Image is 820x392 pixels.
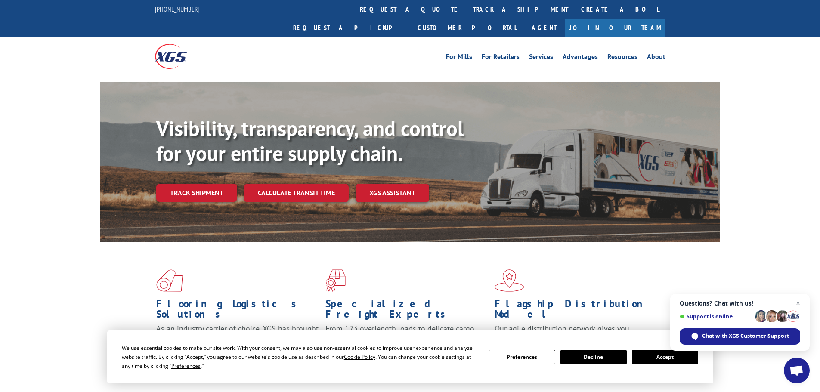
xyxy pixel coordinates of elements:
div: We use essential cookies to make our site work. With your consent, we may also use non-essential ... [122,343,478,370]
img: xgs-icon-total-supply-chain-intelligence-red [156,269,183,292]
a: Services [529,53,553,63]
a: [PHONE_NUMBER] [155,5,200,13]
a: Track shipment [156,184,237,202]
span: Close chat [793,298,803,309]
span: As an industry carrier of choice, XGS has brought innovation and dedication to flooring logistics... [156,324,319,354]
img: xgs-icon-focused-on-flooring-red [325,269,346,292]
span: Support is online [680,313,752,320]
button: Accept [632,350,698,364]
a: Join Our Team [565,19,665,37]
div: Chat with XGS Customer Support [680,328,800,345]
a: Customer Portal [411,19,523,37]
span: Questions? Chat with us! [680,300,800,307]
a: For Mills [446,53,472,63]
button: Decline [560,350,627,364]
a: Request a pickup [287,19,411,37]
a: About [647,53,665,63]
a: XGS ASSISTANT [356,184,429,202]
button: Preferences [489,350,555,364]
a: For Retailers [482,53,520,63]
h1: Flooring Logistics Solutions [156,299,319,324]
a: Resources [607,53,637,63]
a: Advantages [563,53,598,63]
span: Chat with XGS Customer Support [702,332,789,340]
a: Agent [523,19,565,37]
h1: Flagship Distribution Model [495,299,657,324]
div: Cookie Consent Prompt [107,330,713,383]
div: Open chat [784,358,810,383]
img: xgs-icon-flagship-distribution-model-red [495,269,524,292]
span: Cookie Policy [344,353,375,361]
p: From 123 overlength loads to delicate cargo, our experienced staff knows the best way to move you... [325,324,488,362]
span: Preferences [171,362,201,370]
span: Our agile distribution network gives you nationwide inventory management on demand. [495,324,653,344]
a: Calculate transit time [244,184,349,202]
b: Visibility, transparency, and control for your entire supply chain. [156,115,464,167]
h1: Specialized Freight Experts [325,299,488,324]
